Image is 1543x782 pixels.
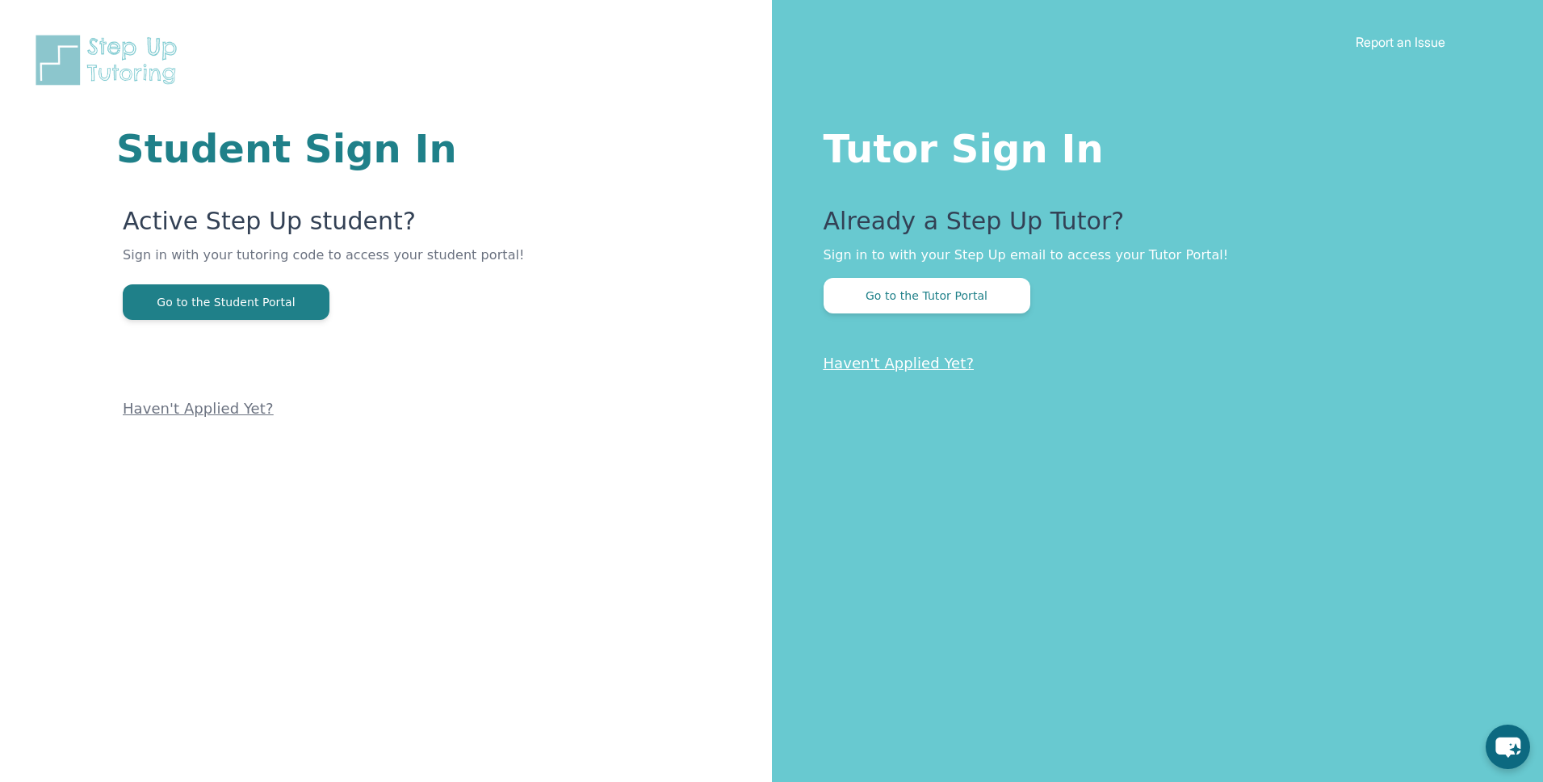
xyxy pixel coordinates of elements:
p: Sign in with your tutoring code to access your student portal! [123,246,578,284]
p: Active Step Up student? [123,207,578,246]
h1: Student Sign In [116,129,578,168]
button: Go to the Tutor Portal [824,278,1030,313]
button: chat-button [1486,725,1530,769]
a: Go to the Tutor Portal [824,288,1030,303]
button: Go to the Student Portal [123,284,329,320]
p: Sign in to with your Step Up email to access your Tutor Portal! [824,246,1479,265]
a: Haven't Applied Yet? [123,400,274,417]
p: Already a Step Up Tutor? [824,207,1479,246]
img: Step Up Tutoring horizontal logo [32,32,187,88]
a: Go to the Student Portal [123,294,329,309]
a: Haven't Applied Yet? [824,355,975,372]
a: Report an Issue [1356,34,1445,50]
h1: Tutor Sign In [824,123,1479,168]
